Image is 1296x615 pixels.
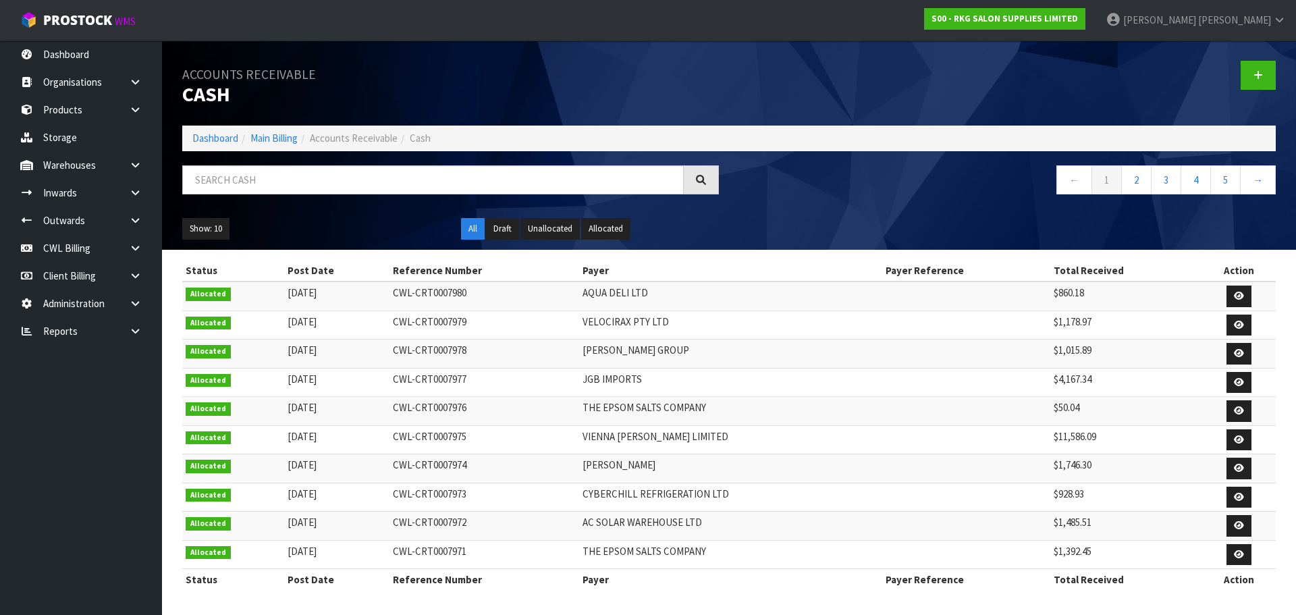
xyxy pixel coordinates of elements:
[579,483,882,512] td: CYBERCHILL REFRIGERATION LTD
[182,165,684,194] input: Search cash
[739,165,1276,198] nav: Page navigation
[389,260,579,282] th: Reference Number
[579,425,882,454] td: VIENNA [PERSON_NAME] LIMITED
[250,132,298,144] a: Main Billing
[1210,165,1241,194] a: 5
[186,374,231,387] span: Allocated
[1050,311,1202,340] td: $1,178.97
[20,11,37,28] img: cube-alt.png
[579,569,882,591] th: Payer
[115,15,136,28] small: WMS
[284,368,389,397] td: [DATE]
[284,425,389,454] td: [DATE]
[182,260,284,282] th: Status
[579,260,882,282] th: Payer
[389,540,579,569] td: CWL-CRT0007971
[182,218,230,240] button: Show: 10
[284,340,389,369] td: [DATE]
[1091,165,1122,194] a: 1
[389,340,579,369] td: CWL-CRT0007978
[284,569,389,591] th: Post Date
[389,397,579,426] td: CWL-CRT0007976
[284,540,389,569] td: [DATE]
[1050,340,1202,369] td: $1,015.89
[186,489,231,502] span: Allocated
[410,132,431,144] span: Cash
[579,397,882,426] td: THE EPSOM SALTS COMPANY
[186,317,231,330] span: Allocated
[579,454,882,483] td: [PERSON_NAME]
[1050,569,1202,591] th: Total Received
[284,397,389,426] td: [DATE]
[1123,14,1196,26] span: [PERSON_NAME]
[284,483,389,512] td: [DATE]
[186,288,231,301] span: Allocated
[186,431,231,445] span: Allocated
[1050,425,1202,454] td: $11,586.09
[284,282,389,311] td: [DATE]
[1050,512,1202,541] td: $1,485.51
[1050,282,1202,311] td: $860.18
[579,282,882,311] td: AQUA DELI LTD
[579,540,882,569] td: THE EPSOM SALTS COMPANY
[1198,14,1271,26] span: [PERSON_NAME]
[520,218,580,240] button: Unallocated
[1050,260,1202,282] th: Total Received
[389,483,579,512] td: CWL-CRT0007973
[182,66,316,82] small: Accounts Receivable
[461,218,485,240] button: All
[1181,165,1211,194] a: 4
[932,13,1078,24] strong: S00 - RKG SALON SUPPLIES LIMITED
[389,569,579,591] th: Reference Number
[43,11,112,29] span: ProStock
[882,569,1050,591] th: Payer Reference
[389,311,579,340] td: CWL-CRT0007979
[579,311,882,340] td: VELOCIRAX PTY LTD
[389,368,579,397] td: CWL-CRT0007977
[1202,260,1276,282] th: Action
[389,512,579,541] td: CWL-CRT0007972
[389,282,579,311] td: CWL-CRT0007980
[924,8,1085,30] a: S00 - RKG SALON SUPPLIES LIMITED
[389,425,579,454] td: CWL-CRT0007975
[186,460,231,473] span: Allocated
[1151,165,1181,194] a: 3
[1050,368,1202,397] td: $4,167.34
[284,260,389,282] th: Post Date
[1050,540,1202,569] td: $1,392.45
[186,546,231,560] span: Allocated
[1121,165,1152,194] a: 2
[182,61,719,105] h1: Cash
[192,132,238,144] a: Dashboard
[1202,569,1276,591] th: Action
[1050,454,1202,483] td: $1,746.30
[1050,483,1202,512] td: $928.93
[182,569,284,591] th: Status
[284,311,389,340] td: [DATE]
[1050,397,1202,426] td: $50.04
[1056,165,1092,194] a: ←
[579,340,882,369] td: [PERSON_NAME] GROUP
[882,260,1050,282] th: Payer Reference
[284,512,389,541] td: [DATE]
[581,218,630,240] button: Allocated
[389,454,579,483] td: CWL-CRT0007974
[284,454,389,483] td: [DATE]
[310,132,398,144] span: Accounts Receivable
[186,345,231,358] span: Allocated
[186,402,231,416] span: Allocated
[579,512,882,541] td: AC SOLAR WAREHOUSE LTD
[486,218,519,240] button: Draft
[579,368,882,397] td: JGB IMPORTS
[1240,165,1276,194] a: →
[186,517,231,531] span: Allocated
